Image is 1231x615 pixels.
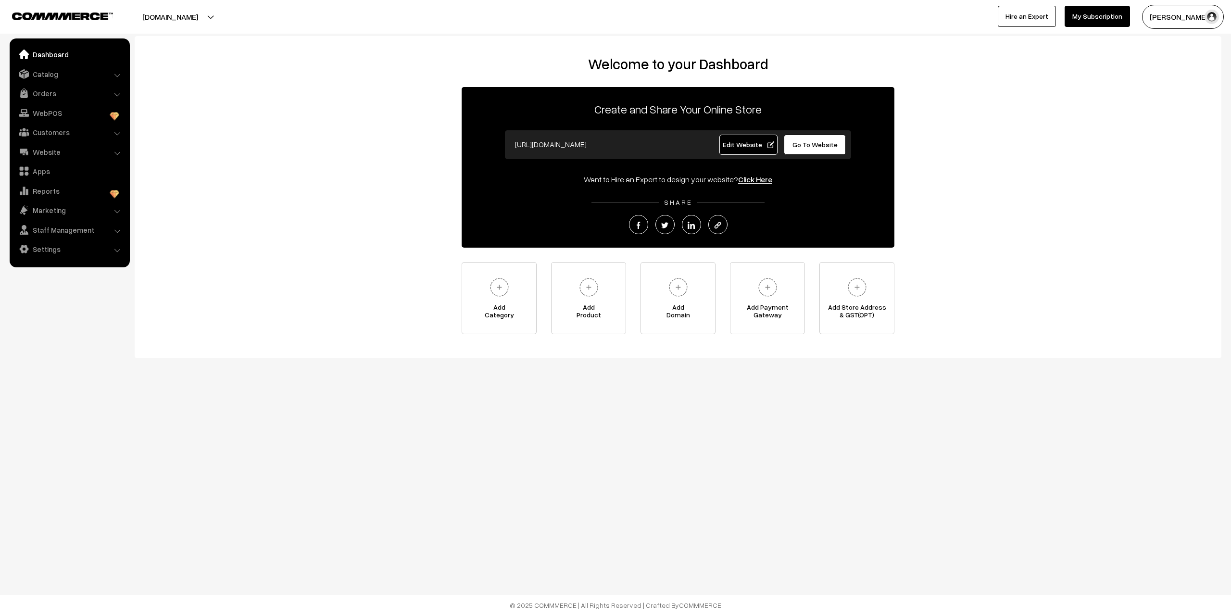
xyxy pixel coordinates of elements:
span: Add Store Address & GST(OPT) [820,303,894,323]
div: Want to Hire an Expert to design your website? [462,174,894,185]
a: COMMMERCE [679,601,721,609]
img: plus.svg [576,274,602,301]
span: Add Domain [641,303,715,323]
a: AddCategory [462,262,537,334]
span: Add Product [552,303,626,323]
a: Apps [12,163,126,180]
button: [DOMAIN_NAME] [109,5,232,29]
a: Staff Management [12,221,126,238]
a: Go To Website [784,135,846,155]
img: plus.svg [486,274,513,301]
span: Edit Website [723,140,774,149]
a: AddDomain [641,262,716,334]
span: Add Payment Gateway [730,303,804,323]
img: COMMMERCE [12,13,113,20]
span: Add Category [462,303,536,323]
a: Marketing [12,201,126,219]
a: Edit Website [719,135,778,155]
h2: Welcome to your Dashboard [144,55,1212,73]
p: Create and Share Your Online Store [462,100,894,118]
a: Website [12,143,126,161]
img: user [1205,10,1219,24]
button: [PERSON_NAME] [1142,5,1224,29]
img: plus.svg [665,274,691,301]
img: plus.svg [754,274,781,301]
a: Orders [12,85,126,102]
img: plus.svg [844,274,870,301]
a: Catalog [12,65,126,83]
span: SHARE [659,198,697,206]
a: Settings [12,240,126,258]
a: Dashboard [12,46,126,63]
a: Hire an Expert [998,6,1056,27]
a: Customers [12,124,126,141]
a: WebPOS [12,104,126,122]
a: My Subscription [1065,6,1130,27]
a: Add Store Address& GST(OPT) [819,262,894,334]
a: COMMMERCE [12,10,96,21]
span: Go To Website [792,140,838,149]
a: Add PaymentGateway [730,262,805,334]
a: Reports [12,182,126,200]
a: Click Here [738,175,772,184]
a: AddProduct [551,262,626,334]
